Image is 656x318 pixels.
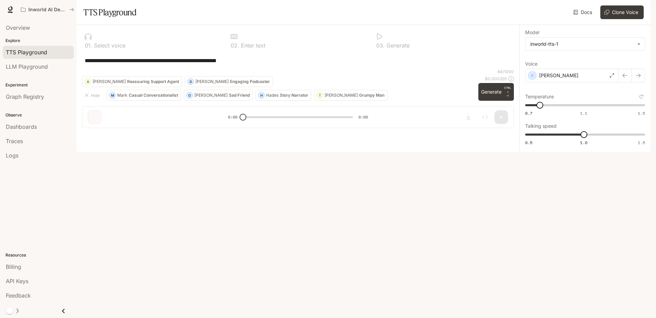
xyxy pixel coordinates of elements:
span: 1.0 [580,140,587,146]
span: 0.7 [525,110,532,116]
div: M [109,90,115,101]
p: [PERSON_NAME] [325,93,358,97]
p: Select voice [92,43,125,48]
button: Reset to default [638,93,645,100]
button: O[PERSON_NAME]Sad Friend [184,90,253,101]
p: Casual Conversationalist [129,93,178,97]
p: 0 2 . [231,43,239,48]
p: Temperature [525,94,554,99]
p: Hades [266,93,278,97]
button: All workspaces [18,3,77,16]
p: Story Narrator [280,93,308,97]
a: Docs [572,5,595,19]
span: 0.5 [525,140,532,146]
p: [PERSON_NAME] [539,72,578,79]
p: Enter text [239,43,265,48]
p: Grumpy Man [359,93,384,97]
button: Clone Voice [600,5,644,19]
p: [PERSON_NAME] [93,80,126,84]
div: D [188,76,194,87]
div: H [258,90,264,101]
div: O [187,90,193,101]
p: $ 0.000320 [485,76,507,82]
p: CTRL + [504,86,511,94]
p: [PERSON_NAME] [195,80,229,84]
p: Engaging Podcaster [230,80,270,84]
p: [PERSON_NAME] [194,93,228,97]
div: inworld-tts-1 [530,41,634,47]
div: A [85,76,91,87]
p: Voice [525,61,537,66]
div: inworld-tts-1 [525,38,645,51]
p: Inworld AI Demos [28,7,67,13]
p: 0 1 . [85,43,92,48]
button: T[PERSON_NAME]Grumpy Man [314,90,387,101]
p: Reassuring Support Agent [127,80,179,84]
p: Model [525,30,539,35]
h1: TTS Playground [83,5,136,19]
p: Mark [117,93,127,97]
button: Hide [82,90,104,101]
button: GenerateCTRL +⏎ [478,83,514,101]
p: Sad Friend [229,93,250,97]
iframe: Intercom live chat [633,295,649,311]
button: A[PERSON_NAME]Reassuring Support Agent [82,76,182,87]
p: ⏎ [504,86,511,98]
button: D[PERSON_NAME]Engaging Podcaster [185,76,273,87]
p: 0 3 . [376,43,385,48]
p: 64 / 1000 [497,69,514,74]
p: Talking speed [525,124,557,128]
div: T [317,90,323,101]
p: Generate [385,43,410,48]
span: 1.5 [638,140,645,146]
button: MMarkCasual Conversationalist [107,90,181,101]
span: 1.1 [580,110,587,116]
span: 1.5 [638,110,645,116]
button: HHadesStory Narrator [256,90,311,101]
